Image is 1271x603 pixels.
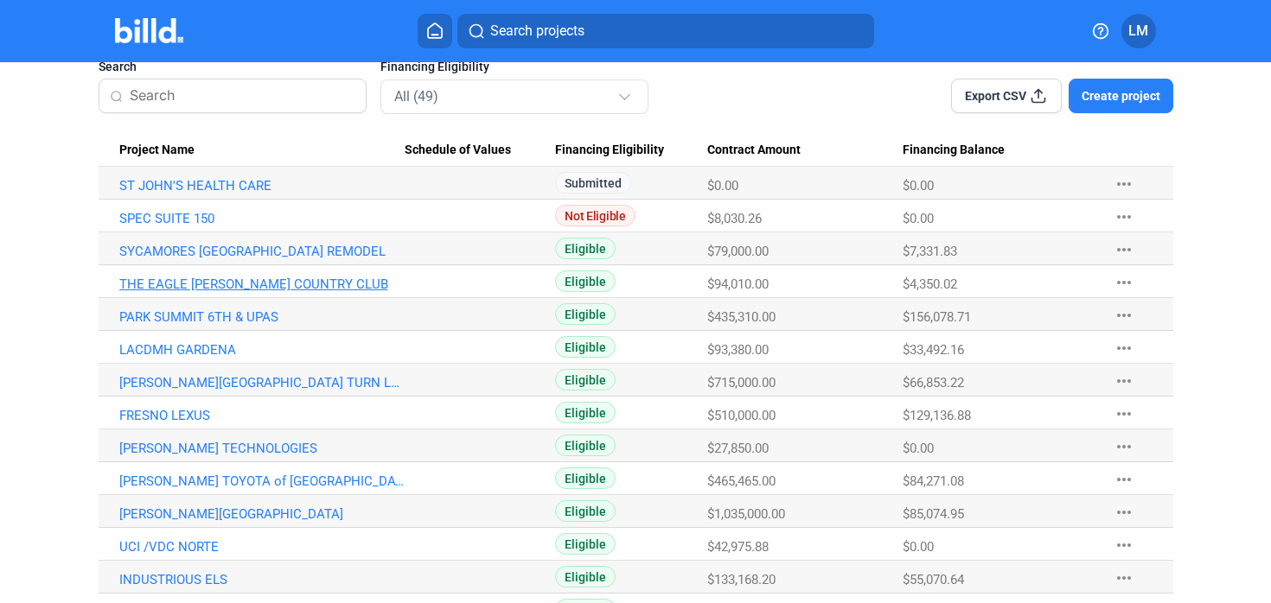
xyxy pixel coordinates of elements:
span: Eligible [555,303,616,325]
span: Eligible [555,467,616,489]
span: $0.00 [903,539,934,555]
a: [PERSON_NAME][GEOGRAPHIC_DATA] TURN LEFT [119,375,405,390]
mat-icon: more_horiz [1114,535,1134,555]
span: $33,492.16 [903,342,964,358]
a: [PERSON_NAME] TECHNOLOGIES [119,441,405,456]
mat-icon: more_horiz [1114,469,1134,490]
span: Eligible [555,566,616,587]
span: Submitted [555,172,631,194]
a: SPEC SUITE 150 [119,211,405,226]
span: LM [1128,21,1148,41]
mat-icon: more_horiz [1114,206,1134,227]
span: $133,168.20 [707,572,776,587]
span: Schedule of Values [405,143,511,158]
span: $94,010.00 [707,276,769,292]
span: $4,350.02 [903,276,957,292]
span: Create project [1082,87,1160,105]
span: $85,074.95 [903,506,964,522]
span: $510,000.00 [707,408,776,423]
a: [PERSON_NAME][GEOGRAPHIC_DATA] [119,506,405,522]
span: $84,271.08 [903,473,964,489]
span: Not Eligible [555,205,635,226]
mat-icon: more_horiz [1114,403,1134,424]
span: Search projects [490,21,584,41]
a: LACDMH GARDENA [119,342,405,358]
span: Eligible [555,336,616,358]
span: $0.00 [903,178,934,194]
a: INDUSTRIOUS ELS [119,572,405,587]
span: Eligible [555,369,616,390]
a: [PERSON_NAME] TOYOTA of [GEOGRAPHIC_DATA] [119,473,405,489]
mat-icon: more_horiz [1114,174,1134,194]
span: $27,850.00 [707,441,769,456]
span: Financing Eligibility [555,143,664,158]
span: $93,380.00 [707,342,769,358]
mat-select-trigger: All (49) [394,88,438,105]
span: Search [99,58,137,75]
span: $66,853.22 [903,375,964,390]
span: $156,078.71 [903,309,971,325]
mat-icon: more_horiz [1114,568,1134,588]
span: Eligible [555,533,616,555]
span: $465,465.00 [707,473,776,489]
a: THE EAGLE [PERSON_NAME] COUNTRY CLUB [119,276,405,292]
span: Financing Eligibility [380,58,489,75]
span: $55,070.64 [903,572,964,587]
mat-icon: more_horiz [1114,239,1134,260]
span: $129,136.88 [903,408,971,423]
a: UCI /VDC NORTE [119,539,405,555]
input: Search [130,78,355,114]
span: $715,000.00 [707,375,776,390]
mat-icon: more_horiz [1114,371,1134,391]
mat-icon: more_horiz [1114,272,1134,293]
span: Eligible [555,270,616,292]
mat-icon: more_horiz [1114,305,1134,326]
span: $0.00 [707,178,738,194]
a: ST JOHN'S HEALTH CARE [119,178,405,194]
span: $0.00 [903,211,934,226]
span: $79,000.00 [707,244,769,259]
span: Contract Amount [707,143,801,158]
span: Eligible [555,435,616,456]
span: $0.00 [903,441,934,456]
span: $7,331.83 [903,244,957,259]
span: Export CSV [965,87,1026,105]
a: PARK SUMMIT 6TH & UPAS [119,309,405,325]
span: $8,030.26 [707,211,762,226]
mat-icon: more_horiz [1114,436,1134,457]
img: Billd Company Logo [115,18,183,43]
mat-icon: more_horiz [1114,338,1134,359]
span: Eligible [555,500,616,522]
a: SYCAMORES [GEOGRAPHIC_DATA] REMODEL [119,244,405,259]
span: $1,035,000.00 [707,506,785,522]
span: Eligible [555,402,616,423]
span: $42,975.88 [707,539,769,555]
span: Financing Balance [903,143,1005,158]
span: $435,310.00 [707,309,776,325]
span: Eligible [555,238,616,259]
span: Project Name [119,143,195,158]
a: FRESNO LEXUS [119,408,405,423]
mat-icon: more_horiz [1114,502,1134,523]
